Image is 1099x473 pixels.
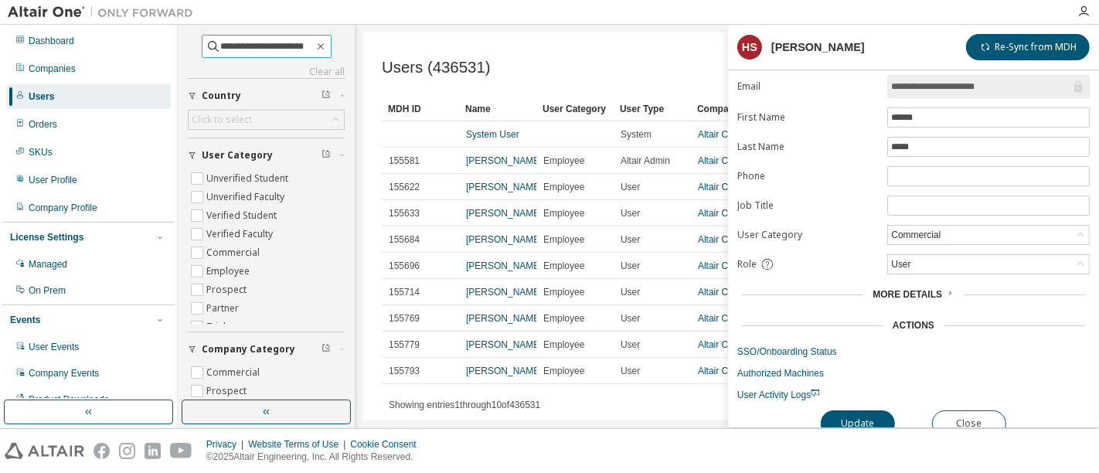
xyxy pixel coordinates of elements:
a: Altair Cloud [698,234,746,245]
label: Unverified Student [206,169,291,188]
a: [PERSON_NAME] [466,182,543,192]
a: Altair Cloud [698,129,746,140]
div: User Events [29,341,79,353]
span: Company Category [202,343,295,356]
div: [PERSON_NAME] [771,41,865,53]
div: HS [737,35,762,60]
span: Showing entries 1 through 10 of 436531 [389,400,540,410]
a: Altair Cloud [698,287,746,298]
button: User Category [188,138,345,172]
a: [PERSON_NAME] [466,260,543,271]
label: Verified Faculty [206,225,276,243]
span: User [621,260,640,272]
a: Altair Cloud [698,260,746,271]
span: 155714 [389,286,420,298]
span: Employee [543,339,584,351]
div: SKUs [29,146,53,158]
label: Job Title [737,199,878,212]
span: Clear filter [322,149,331,162]
button: Re-Sync from MDH [966,34,1090,60]
p: © 2025 Altair Engineering, Inc. All Rights Reserved. [206,451,426,464]
span: User Category [202,149,273,162]
button: Update [821,410,895,437]
a: Altair Cloud [698,208,746,219]
span: 155769 [389,312,420,325]
a: Altair Cloud [698,313,746,324]
span: Country [202,90,241,102]
div: User [888,255,1089,274]
a: System User [466,129,519,140]
label: User Category [737,229,878,241]
span: 155793 [389,365,420,377]
div: User Category [543,97,607,121]
a: [PERSON_NAME] [466,366,543,376]
div: Company [697,97,762,121]
span: Employee [543,286,584,298]
a: [PERSON_NAME] [466,339,543,350]
span: 155696 [389,260,420,272]
label: Verified Student [206,206,280,225]
div: Commercial [889,226,943,243]
div: Users [29,90,54,103]
a: Authorized Machines [737,367,1090,379]
span: Clear filter [322,90,331,102]
span: 155581 [389,155,420,167]
span: 155684 [389,233,420,246]
div: User [889,256,913,273]
div: Name [465,97,530,121]
div: Website Terms of Use [248,438,350,451]
label: Last Name [737,141,878,153]
label: Phone [737,170,878,182]
div: Orders [29,118,57,131]
div: Actions [893,319,934,332]
span: Employee [543,233,584,246]
a: [PERSON_NAME] [466,155,543,166]
div: MDH ID [388,97,453,121]
img: facebook.svg [94,443,110,459]
img: Altair One [8,5,201,20]
a: [PERSON_NAME] [466,234,543,245]
label: Employee [206,262,253,281]
img: youtube.svg [170,443,192,459]
label: Prospect [206,281,250,299]
div: License Settings [10,231,83,243]
span: User [621,339,640,351]
a: [PERSON_NAME] [466,287,543,298]
span: User [621,286,640,298]
a: Altair Cloud [698,182,746,192]
label: Prospect [206,382,250,400]
label: Unverified Faculty [206,188,288,206]
span: User [621,365,640,377]
label: Trial [206,318,229,336]
a: SSO/Onboarding Status [737,345,1090,358]
span: System [621,128,652,141]
span: Employee [543,181,584,193]
label: Commercial [206,363,263,382]
label: Partner [206,299,242,318]
span: Employee [543,260,584,272]
a: [PERSON_NAME] [466,208,543,219]
img: linkedin.svg [145,443,161,459]
span: 155633 [389,207,420,219]
span: User Activity Logs [737,390,820,400]
button: Country [188,79,345,113]
div: Cookie Consent [350,438,425,451]
div: Privacy [206,438,248,451]
div: Dashboard [29,35,74,47]
span: Employee [543,207,584,219]
label: First Name [737,111,878,124]
a: [PERSON_NAME] [466,313,543,324]
span: User [621,233,640,246]
span: Altair Admin [621,155,670,167]
a: Altair Cloud [698,339,746,350]
span: Employee [543,312,584,325]
button: Company Category [188,332,345,366]
div: Events [10,314,40,326]
div: Click to select [192,114,252,126]
div: User Profile [29,174,77,186]
div: Click to select [189,111,344,129]
label: Email [737,80,878,93]
div: Companies [29,63,76,75]
div: Product Downloads [29,393,109,406]
div: User Type [620,97,685,121]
